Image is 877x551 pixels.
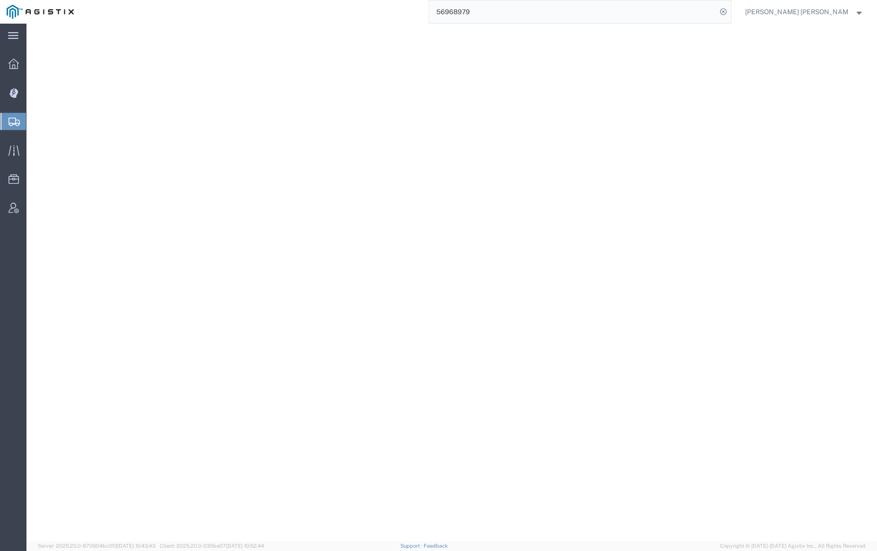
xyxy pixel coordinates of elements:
span: [DATE] 10:52:44 [226,543,264,549]
span: Copyright © [DATE]-[DATE] Agistix Inc., All Rights Reserved [720,542,866,550]
a: Support [400,543,424,549]
span: Client: 2025.20.0-035ba07 [160,543,264,549]
img: logo [7,5,74,19]
span: Server: 2025.20.0-970904bc0f3 [38,543,156,549]
button: [PERSON_NAME] [PERSON_NAME] [745,6,864,17]
a: Feedback [424,543,448,549]
span: Kayte Bray Dogali [745,7,849,17]
iframe: FS Legacy Container [26,24,877,541]
span: [DATE] 10:43:43 [117,543,156,549]
input: Search for shipment number, reference number [429,0,717,23]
